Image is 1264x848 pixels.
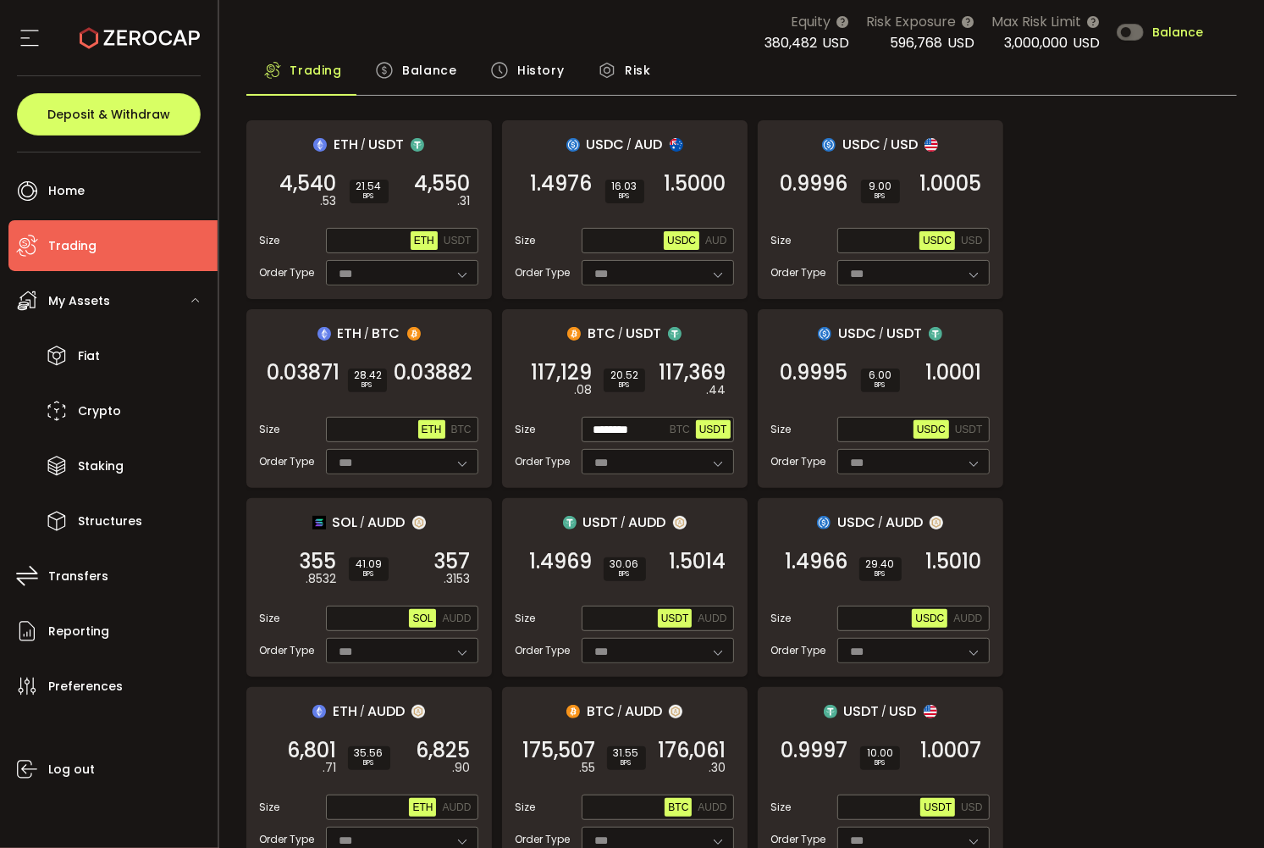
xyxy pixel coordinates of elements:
[442,801,471,813] span: AUDD
[368,134,404,155] span: USDT
[920,175,982,192] span: 1.0005
[919,231,955,250] button: USDC
[837,512,875,533] span: USDC
[516,422,536,437] span: Size
[958,798,985,817] button: USD
[448,420,475,439] button: BTC
[958,231,985,250] button: USD
[313,138,327,152] img: eth_portfolio.svg
[48,234,97,258] span: Trading
[781,364,848,381] span: 0.9995
[531,175,593,192] span: 1.4976
[818,327,831,341] img: usdc_portfolio.svg
[868,380,893,391] i: BPS
[891,134,918,155] span: USD
[660,364,726,381] span: 117,369
[955,424,983,435] span: USDT
[666,420,693,439] button: BTC
[868,370,893,380] span: 6.00
[587,134,625,155] span: USDC
[532,364,593,381] span: 117,129
[434,553,471,570] span: 357
[580,759,596,777] em: .55
[260,454,315,469] span: Order Type
[367,701,405,722] span: AUDD
[947,33,974,53] span: USD
[317,327,331,341] img: eth_portfolio.svg
[407,327,421,341] img: btc_portfolio.svg
[610,569,639,579] i: BPS
[444,570,471,588] em: .3153
[890,701,917,722] span: USD
[1179,767,1264,848] iframe: Chat Widget
[575,381,593,399] em: .08
[48,179,85,203] span: Home
[925,138,938,152] img: usd_portfolio.svg
[694,609,730,628] button: AUDD
[523,742,596,759] span: 175,507
[587,701,615,722] span: BTC
[566,705,580,718] img: btc_portfolio.svg
[764,33,817,53] span: 380,482
[842,134,880,155] span: USDC
[617,704,622,719] em: /
[610,559,639,569] span: 30.06
[868,191,893,202] i: BPS
[838,323,876,344] span: USDC
[412,516,426,529] img: zuPXiwguUFiBOIQyqLOiXsnnNitlx7q4LCwEbLHADjIpTka+Lip0HH8D0VTrd02z+wEAAAAASUVORK5CYII=
[886,512,923,533] span: AUDD
[618,326,623,341] em: /
[924,705,937,718] img: usd_portfolio.svg
[912,609,947,628] button: USDC
[442,612,471,624] span: AUDD
[280,175,337,192] span: 4,540
[412,801,433,813] span: ETH
[614,748,639,758] span: 31.55
[667,235,696,247] span: USDC
[563,516,577,529] img: usdt_portfolio.svg
[771,832,826,847] span: Order Type
[333,701,357,722] span: ETH
[661,612,689,624] span: USDT
[411,231,438,250] button: ETH
[917,424,946,435] span: USDC
[882,704,887,719] em: /
[930,516,943,529] img: zuPXiwguUFiBOIQyqLOiXsnnNitlx7q4LCwEbLHADjIpTka+Lip0HH8D0VTrd02z+wEAAAAASUVORK5CYII=
[705,235,726,247] span: AUD
[673,516,687,529] img: zuPXiwguUFiBOIQyqLOiXsnnNitlx7q4LCwEbLHADjIpTka+Lip0HH8D0VTrd02z+wEAAAAASUVORK5CYII=
[260,265,315,280] span: Order Type
[439,798,474,817] button: AUDD
[866,569,895,579] i: BPS
[300,553,337,570] span: 355
[411,705,425,718] img: zuPXiwguUFiBOIQyqLOiXsnnNitlx7q4LCwEbLHADjIpTka+Lip0HH8D0VTrd02z+wEAAAAASUVORK5CYII=
[355,370,380,380] span: 28.42
[48,674,123,699] span: Preferences
[1073,33,1100,53] span: USD
[516,832,571,847] span: Order Type
[260,643,315,658] span: Order Type
[360,704,365,719] em: /
[402,53,456,87] span: Balance
[924,801,952,813] span: USDT
[635,134,663,155] span: AUD
[627,137,632,152] em: /
[517,53,564,87] span: History
[516,233,536,248] span: Size
[260,611,280,626] span: Size
[361,515,366,530] em: /
[422,424,442,435] span: ETH
[1152,26,1203,38] span: Balance
[368,512,406,533] span: AUDD
[333,512,358,533] span: SOL
[439,609,474,628] button: AUDD
[879,326,884,341] em: /
[516,800,536,815] span: Size
[664,231,699,250] button: USDC
[411,138,424,152] img: usdt_portfolio.svg
[312,705,326,718] img: eth_portfolio.svg
[707,381,726,399] em: .44
[890,33,942,53] span: 596,768
[621,515,626,530] em: /
[866,11,956,32] span: Risk Exposure
[334,134,358,155] span: ETH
